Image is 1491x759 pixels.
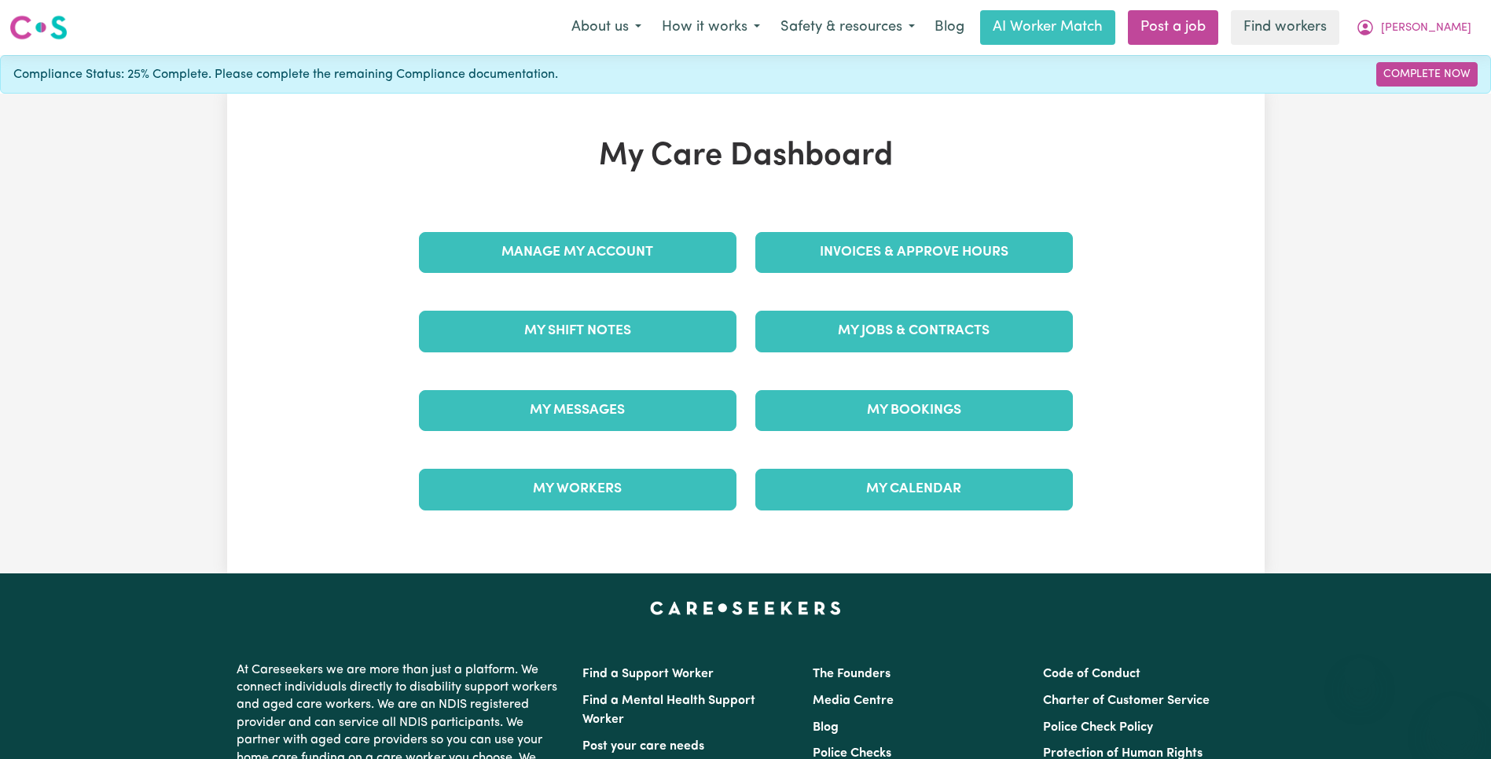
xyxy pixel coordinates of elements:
iframe: Close message [1344,658,1375,690]
a: Post a job [1128,10,1218,45]
a: Careseekers logo [9,9,68,46]
a: My Calendar [755,469,1073,510]
a: AI Worker Match [980,10,1115,45]
a: Manage My Account [419,232,736,273]
a: Blog [925,10,974,45]
a: Police Check Policy [1043,721,1153,734]
a: Post your care needs [582,740,704,753]
a: Complete Now [1376,62,1478,87]
button: How it works [652,11,770,44]
a: Media Centre [813,695,894,707]
a: Find a Support Worker [582,668,714,680]
a: My Messages [419,390,736,431]
button: My Account [1346,11,1482,44]
a: My Bookings [755,390,1073,431]
a: Blog [813,721,839,734]
a: Find a Mental Health Support Worker [582,695,755,726]
button: About us [561,11,652,44]
a: The Founders [813,668,891,680]
a: Invoices & Approve Hours [755,232,1073,273]
a: My Shift Notes [419,311,736,352]
button: Safety & resources [770,11,925,44]
a: Careseekers home page [650,602,841,614]
span: [PERSON_NAME] [1381,20,1471,37]
a: Code of Conduct [1043,668,1140,680]
iframe: Button to launch messaging window [1428,696,1478,746]
img: Careseekers logo [9,13,68,42]
a: My Workers [419,469,736,510]
a: Charter of Customer Service [1043,695,1210,707]
a: Find workers [1231,10,1339,45]
a: My Jobs & Contracts [755,311,1073,352]
h1: My Care Dashboard [409,138,1082,175]
span: Compliance Status: 25% Complete. Please complete the remaining Compliance documentation. [13,65,558,84]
